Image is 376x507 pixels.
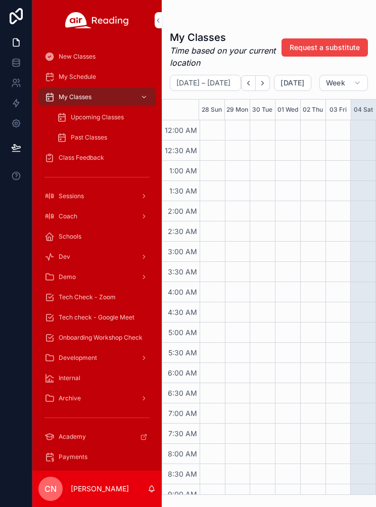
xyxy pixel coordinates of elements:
button: Week [319,75,368,91]
span: 3:30 AM [165,267,200,276]
a: Sessions [38,187,156,205]
a: Academy [38,428,156,446]
span: CN [44,483,57,495]
span: 8:30 AM [165,470,200,478]
a: Demo [38,268,156,286]
button: 30 Tue [252,100,272,120]
span: Academy [59,433,86,441]
h2: [DATE] – [DATE] [176,78,230,88]
a: Class Feedback [38,149,156,167]
button: Back [241,75,256,91]
span: Class Feedback [59,154,104,162]
span: Payments [59,453,87,461]
a: Internal [38,369,156,387]
span: Tech Check - Zoom [59,293,116,301]
span: 6:00 AM [165,368,200,377]
a: Dev [38,248,156,266]
span: 9:00 AM [165,490,200,498]
button: 04 Sat [354,100,373,120]
a: Onboarding Workshop Check [38,329,156,347]
button: 28 Sun [202,100,222,120]
span: Week [326,78,345,87]
span: 12:30 AM [162,146,200,155]
span: 12:00 AM [162,126,200,134]
span: 7:30 AM [166,429,200,438]
span: 1:30 AM [167,187,200,195]
span: Development [59,354,97,362]
span: 6:30 AM [165,389,200,397]
span: 2:00 AM [165,207,200,215]
span: 3:00 AM [165,247,200,256]
img: App logo [65,12,129,28]
span: Upcoming Classes [71,113,124,121]
button: Next [256,75,270,91]
span: 1:00 AM [167,166,200,175]
span: Past Classes [71,133,107,142]
span: [DATE] [280,78,304,87]
p: [PERSON_NAME] [71,484,129,494]
span: 4:00 AM [165,288,200,296]
span: 7:00 AM [166,409,200,418]
a: Tech check - Google Meet [38,308,156,327]
a: Development [38,349,156,367]
span: Onboarding Workshop Check [59,334,143,342]
button: 01 Wed [277,100,298,120]
span: Request a substitute [290,42,360,53]
button: [DATE] [274,75,311,91]
span: New Classes [59,53,96,61]
span: 5:30 AM [166,348,200,357]
a: Coach [38,207,156,225]
span: Internal [59,374,80,382]
a: Archive [38,389,156,407]
span: Sessions [59,192,84,200]
span: 8:00 AM [165,449,200,458]
h1: My Classes [170,30,285,44]
span: Archive [59,394,81,402]
em: Time based on your current location [170,44,285,69]
a: My Schedule [38,68,156,86]
a: New Classes [38,48,156,66]
button: 02 Thu [303,100,323,120]
a: Past Classes [51,128,156,147]
span: My Schedule [59,73,96,81]
a: Schools [38,227,156,246]
span: Dev [59,253,70,261]
span: Coach [59,212,77,220]
span: Demo [59,273,76,281]
span: 2:30 AM [165,227,200,236]
span: 5:00 AM [166,328,200,337]
button: Request a substitute [281,38,368,57]
a: My Classes [38,88,156,106]
span: Schools [59,233,81,241]
button: 03 Fri [330,100,347,120]
a: Upcoming Classes [51,108,156,126]
a: Payments [38,448,156,466]
span: 4:30 AM [165,308,200,316]
a: Tech Check - Zoom [38,288,156,306]
span: My Classes [59,93,91,101]
button: 29 Mon [226,100,248,120]
span: Tech check - Google Meet [59,313,134,321]
div: scrollable content [32,40,162,471]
